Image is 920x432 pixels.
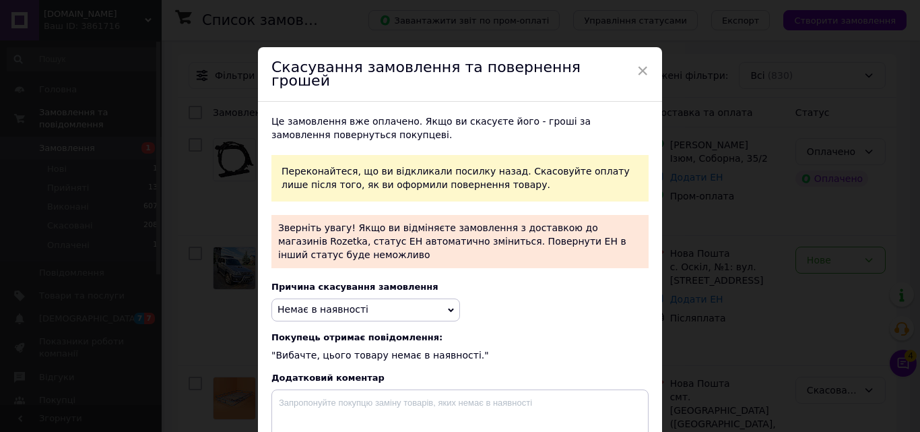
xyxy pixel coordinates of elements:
div: "Вибачте, цього товару немає в наявності." [271,332,649,363]
div: Переконайтеся, що ви відкликали посилку назад. Скасовуйте оплату лише після того, як ви оформили ... [271,155,649,202]
div: Це замовлення вже оплачено. Якщо ви скасуєте його - гроші за замовлення повернуться покупцеві. [271,115,649,142]
p: Зверніть увагу! Якщо ви відміняєте замовлення з доставкою до магазинів Rozetka, статус ЕН автомат... [271,215,649,268]
div: Причина скасування замовлення [271,282,649,292]
span: Немає в наявності [277,304,368,315]
span: Покупець отримає повідомлення: [271,332,649,342]
div: Додатковий коментар [271,373,649,383]
div: Скасування замовлення та повернення грошей [258,47,662,102]
span: × [636,59,649,82]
